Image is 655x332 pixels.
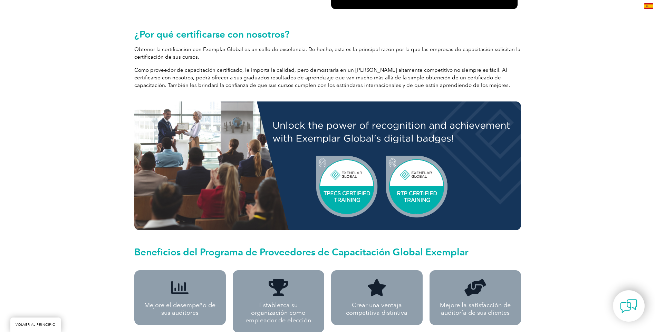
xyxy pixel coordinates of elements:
font: Mejore la satisfacción de auditoría de sus clientes [440,301,511,316]
font: ¿Por qué certificarse con nosotros? [134,28,290,40]
img: es [644,3,653,9]
font: Establezca su organización como empleador de elección [245,301,311,324]
font: Mejore el desempeño de sus auditores [144,301,215,316]
font: VOLVER AL PRINCIPIO [16,323,56,327]
font: Como proveedor de capacitación certificado, le importa la calidad, pero demostrarla en un [PERSON... [134,67,510,88]
font: Obtener la certificación con Exemplar Global es un sello de excelencia. De hecho, esta es la prin... [134,46,520,60]
img: contact-chat.png [620,297,637,315]
font: Crear una ventaja competitiva distintiva [346,301,407,316]
a: VOLVER AL PRINCIPIO [10,318,61,332]
img: proveedores de capacitación [134,101,521,230]
font: Beneficios del Programa de Proveedores de Capacitación Global Exemplar [134,246,468,258]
